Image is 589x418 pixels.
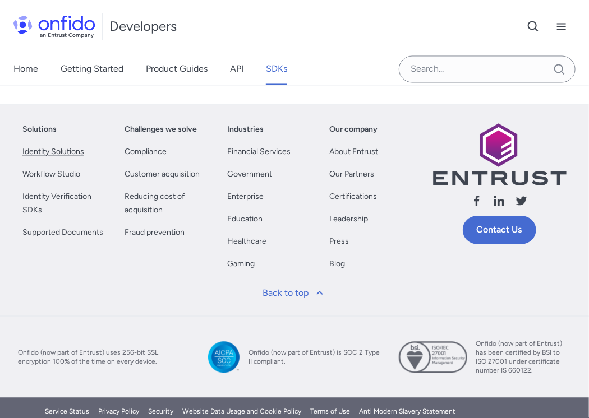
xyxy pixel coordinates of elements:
[61,54,123,85] a: Getting Started
[45,407,89,417] a: Service Status
[555,20,568,34] svg: Open navigation menu button
[515,194,528,208] svg: Follow us X (Twitter)
[359,407,455,417] a: Anti Modern Slavery Statement
[330,191,378,204] a: Certifications
[249,349,380,366] span: Onfido (now part of Entrust) is SOC 2 Type II compliant.
[227,235,266,249] a: Healthcare
[519,13,547,41] button: Open search button
[22,226,103,240] a: Supported Documents
[230,54,243,85] a: API
[22,191,112,217] a: Identity Verification SDKs
[13,16,95,38] img: Onfido Logo
[18,349,164,366] span: Onfido (now part of Entrust) uses 256-bit SSL encryption 100% of the time on every device.
[547,13,576,41] button: Open navigation menu button
[330,123,378,137] a: Our company
[148,407,173,417] a: Security
[330,146,379,159] a: About Entrust
[310,407,350,417] a: Terms of Use
[227,146,291,159] a: Financial Services
[22,146,84,159] a: Identity Solutions
[125,123,197,137] a: Challenges we solve
[98,407,139,417] a: Privacy Policy
[330,235,349,249] a: Press
[227,191,264,204] a: Enterprise
[476,340,571,375] span: Onfido (now part of Entrust) has been certified by BSI to ISO 27001 under certificate number IS 6...
[182,407,301,417] a: Website Data Usage and Cookie Policy
[22,123,57,137] a: Solutions
[527,20,540,34] svg: Open search button
[432,123,567,185] img: Entrust logo
[463,216,536,244] a: Contact Us
[470,194,484,208] svg: Follow us facebook
[109,18,177,36] h1: Developers
[515,194,528,212] a: Follow us X (Twitter)
[208,342,240,373] img: SOC 2 Type II compliant
[227,213,263,226] a: Education
[125,146,167,159] a: Compliance
[125,191,214,217] a: Reducing cost of acquisition
[330,168,375,182] a: Our Partners
[227,123,264,137] a: Industries
[22,168,80,182] a: Workflow Studio
[13,54,38,85] a: Home
[470,194,484,212] a: Follow us facebook
[493,194,506,208] svg: Follow us linkedin
[330,213,369,226] a: Leadership
[266,54,287,85] a: SDKs
[146,54,208,85] a: Product Guides
[227,258,255,271] a: Gaming
[399,342,467,373] img: ISO 27001 certified
[227,168,272,182] a: Government
[330,258,346,271] a: Blog
[125,168,200,182] a: Customer acquisition
[125,226,185,240] a: Fraud prevention
[493,194,506,212] a: Follow us linkedin
[399,56,576,83] input: Onfido search input field
[256,280,333,307] a: Back to top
